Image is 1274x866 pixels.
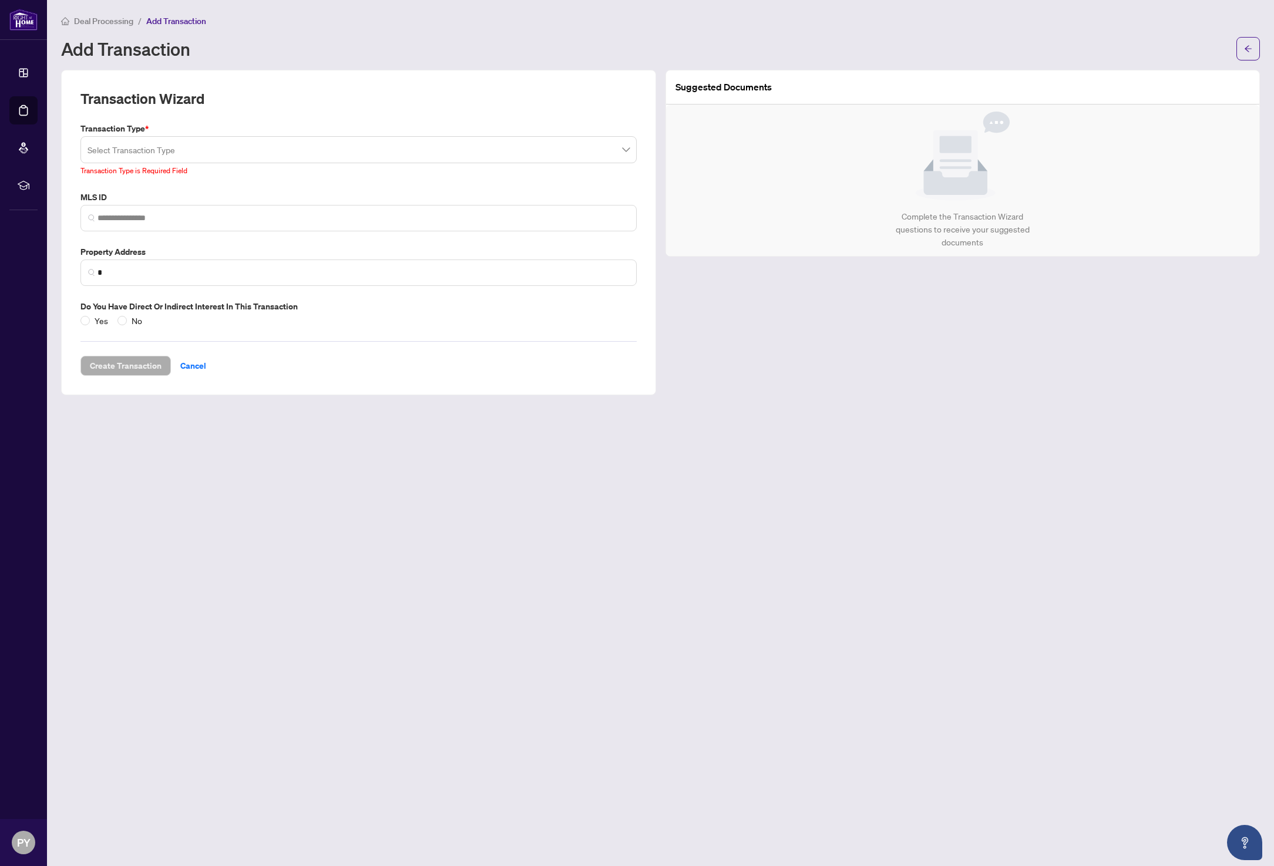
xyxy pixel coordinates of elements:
button: Open asap [1227,825,1262,860]
button: Create Transaction [80,356,171,376]
img: search_icon [88,269,95,276]
span: Transaction Type is Required Field [80,166,187,175]
label: Transaction Type [80,122,637,135]
button: Cancel [171,356,216,376]
li: / [138,14,142,28]
span: arrow-left [1244,45,1252,53]
span: home [61,17,69,25]
img: search_icon [88,214,95,221]
span: No [127,314,147,327]
div: Complete the Transaction Wizard questions to receive your suggested documents [883,210,1042,249]
label: MLS ID [80,191,637,204]
article: Suggested Documents [675,80,772,95]
span: PY [17,834,31,851]
h2: Transaction Wizard [80,89,204,108]
span: Yes [90,314,113,327]
label: Do you have direct or indirect interest in this transaction [80,300,637,313]
span: Deal Processing [74,16,133,26]
img: logo [9,9,38,31]
label: Property Address [80,245,637,258]
h1: Add Transaction [61,39,190,58]
img: Null State Icon [916,112,1010,201]
span: Add Transaction [146,16,206,26]
span: Cancel [180,356,206,375]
